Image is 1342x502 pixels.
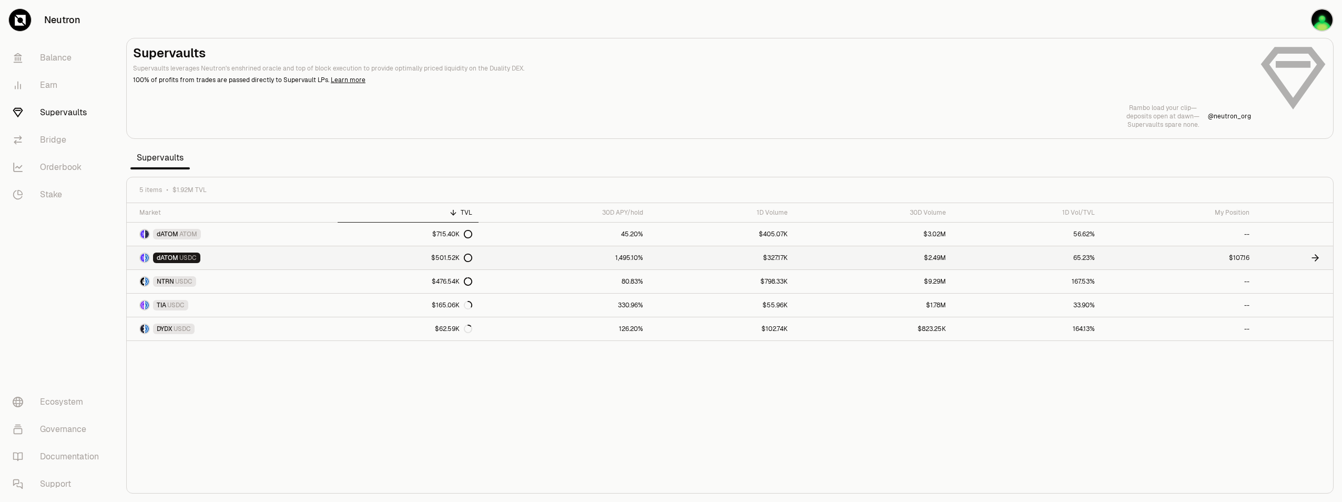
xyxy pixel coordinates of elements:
img: NTRN Logo [140,277,144,286]
span: USDC [167,301,185,309]
a: $62.59K [338,317,478,340]
a: $9.29M [794,270,952,293]
a: 126.20% [479,317,649,340]
a: Governance [4,416,114,443]
div: $715.40K [432,230,472,238]
img: New_Original [1311,9,1333,31]
a: $107.16 [1101,246,1256,269]
div: $62.59K [435,325,472,333]
a: Learn more [331,76,365,84]
div: 1D Vol/TVL [959,208,1095,217]
span: USDC [175,277,192,286]
a: 33.90% [952,294,1101,317]
img: USDC Logo [145,277,149,286]
p: Supervaults spare none. [1126,121,1199,129]
span: NTRN [157,277,174,286]
div: $501.52K [431,254,472,262]
a: Supervaults [4,99,114,126]
a: -- [1101,317,1256,340]
a: $55.96K [649,294,794,317]
a: Earn [4,72,114,99]
a: $405.07K [649,223,794,246]
a: dATOM LogoATOM LogodATOMATOM [127,223,338,246]
div: My Position [1107,208,1249,217]
img: USDC Logo [145,301,149,309]
a: $476.54K [338,270,478,293]
a: 45.20% [479,223,649,246]
div: TVL [344,208,472,217]
a: $102.74K [649,317,794,340]
a: DYDX LogoUSDC LogoDYDXUSDC [127,317,338,340]
span: ATOM [179,230,197,238]
span: $1.92M TVL [172,186,207,194]
img: USDC Logo [145,325,149,333]
p: deposits open at dawn— [1126,112,1199,121]
div: 30D Volume [800,208,946,217]
a: 80.83% [479,270,649,293]
a: TIA LogoUSDC LogoTIAUSDC [127,294,338,317]
span: 5 items [139,186,162,194]
div: 30D APY/hold [485,208,643,217]
span: Supervaults [130,147,190,168]
a: Stake [4,181,114,208]
span: DYDX [157,325,172,333]
div: $476.54K [432,277,472,286]
a: $798.33K [649,270,794,293]
a: Support [4,470,114,498]
a: -- [1101,223,1256,246]
a: Ecosystem [4,388,114,416]
span: TIA [157,301,166,309]
a: Orderbook [4,154,114,181]
a: $2.49M [794,246,952,269]
a: 164.13% [952,317,1101,340]
img: dATOM Logo [140,230,144,238]
div: $165.06K [432,301,472,309]
p: Rambo load your clip— [1126,104,1199,112]
a: @neutron_org [1208,112,1251,121]
p: 100% of profits from trades are passed directly to Supervault LPs. [133,75,1251,85]
img: dATOM Logo [140,254,144,262]
a: $501.52K [338,246,478,269]
a: Bridge [4,126,114,154]
a: dATOM LogoUSDC LogodATOMUSDC [127,246,338,269]
a: $327.17K [649,246,794,269]
a: $715.40K [338,223,478,246]
span: USDC [179,254,197,262]
a: Documentation [4,443,114,470]
img: TIA Logo [140,301,144,309]
span: USDC [174,325,191,333]
h2: Supervaults [133,45,1251,62]
img: ATOM Logo [145,230,149,238]
a: 167.53% [952,270,1101,293]
a: $165.06K [338,294,478,317]
div: Market [139,208,331,217]
a: Balance [4,44,114,72]
img: DYDX Logo [140,325,144,333]
div: 1D Volume [656,208,788,217]
a: $1.78M [794,294,952,317]
a: -- [1101,294,1256,317]
img: USDC Logo [145,254,149,262]
span: dATOM [157,254,178,262]
a: -- [1101,270,1256,293]
p: @ neutron_org [1208,112,1251,121]
a: 56.62% [952,223,1101,246]
a: Rambo load your clip—deposits open at dawn—Supervaults spare none. [1126,104,1199,129]
a: 65.23% [952,246,1101,269]
a: $823.25K [794,317,952,340]
a: 330.96% [479,294,649,317]
span: dATOM [157,230,178,238]
p: Supervaults leverages Neutron's enshrined oracle and top of block execution to provide optimally ... [133,64,1251,73]
a: NTRN LogoUSDC LogoNTRNUSDC [127,270,338,293]
a: 1,495.10% [479,246,649,269]
a: $3.02M [794,223,952,246]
